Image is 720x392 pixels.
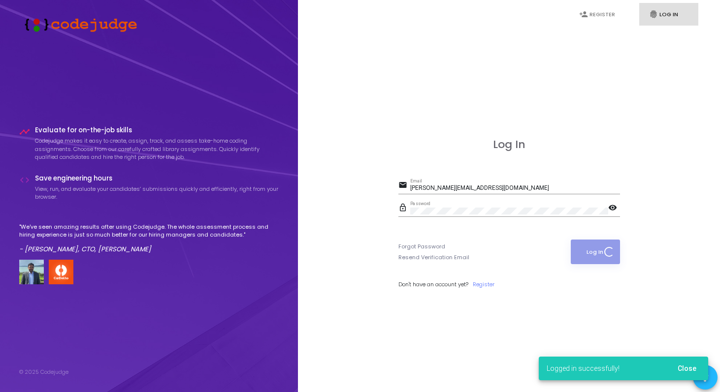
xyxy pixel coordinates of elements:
i: code [19,175,30,185]
h4: Evaluate for on-the-job skills [35,126,279,134]
h3: Log In [398,138,620,151]
mat-icon: email [398,180,410,192]
i: fingerprint [649,10,658,19]
i: timeline [19,126,30,137]
p: Codejudge makes it easy to create, assign, track, and assess take-home coding assignments. Choose... [35,137,279,161]
button: Close [670,360,704,377]
p: View, run, and evaluate your candidates’ submissions quickly and efficiently, right from your bro... [35,185,279,201]
mat-icon: visibility [608,203,620,214]
i: person_add [579,10,588,19]
p: "We've seen amazing results after using Codejudge. The whole assessment process and hiring experi... [19,223,279,239]
img: company-logo [49,260,73,284]
a: Forgot Password [398,242,445,251]
span: Close [678,364,696,372]
a: Register [473,280,494,289]
a: Resend Verification Email [398,253,469,262]
a: person_addRegister [569,3,628,26]
span: Logged in successfully! [547,363,620,373]
h4: Save engineering hours [35,175,279,182]
mat-icon: lock_outline [398,203,410,214]
a: fingerprintLog In [639,3,698,26]
em: - [PERSON_NAME], CTO, [PERSON_NAME] [19,244,151,254]
img: user image [19,260,44,284]
div: © 2025 Codejudge [19,368,68,376]
button: Log In [571,240,620,264]
span: Don't have an account yet? [398,280,468,288]
input: Email [410,185,620,192]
